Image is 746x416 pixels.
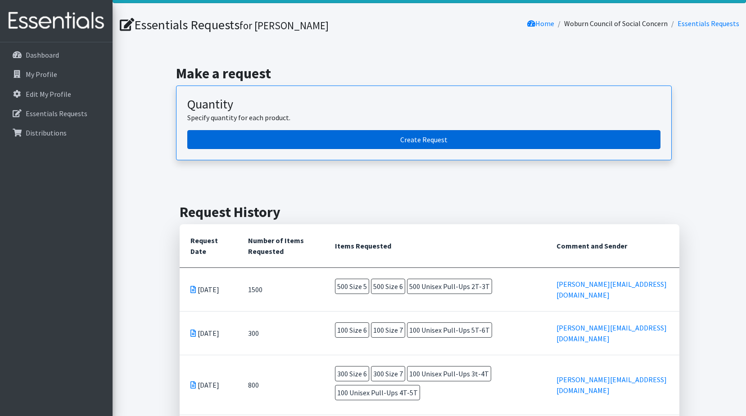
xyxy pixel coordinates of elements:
[678,19,739,28] a: Essentials Requests
[180,355,238,415] td: [DATE]
[26,109,87,118] p: Essentials Requests
[4,65,109,83] a: My Profile
[371,279,405,294] span: 500 Size 6
[240,19,329,32] small: for [PERSON_NAME]
[187,130,660,149] a: Create a request by quantity
[180,224,238,268] th: Request Date
[26,90,71,99] p: Edit My Profile
[556,280,667,299] a: [PERSON_NAME][EMAIL_ADDRESS][DOMAIN_NAME]
[120,17,426,33] h1: Essentials Requests
[527,19,554,28] a: Home
[176,65,683,82] h2: Make a request
[26,50,59,59] p: Dashboard
[180,267,238,311] td: [DATE]
[237,355,324,415] td: 800
[546,224,679,268] th: Comment and Sender
[371,366,405,381] span: 300 Size 7
[26,70,57,79] p: My Profile
[335,279,369,294] span: 500 Size 5
[371,322,405,338] span: 100 Size 7
[335,322,369,338] span: 100 Size 6
[237,267,324,311] td: 1500
[324,224,546,268] th: Items Requested
[180,203,679,221] h2: Request History
[564,19,668,28] a: Woburn Council of Social Concern
[4,46,109,64] a: Dashboard
[407,279,492,294] span: 500 Unisex Pull-Ups 2T-3T
[556,375,667,395] a: [PERSON_NAME][EMAIL_ADDRESS][DOMAIN_NAME]
[4,104,109,122] a: Essentials Requests
[407,366,491,381] span: 100 Unisex Pull-Ups 3t-4T
[556,323,667,343] a: [PERSON_NAME][EMAIL_ADDRESS][DOMAIN_NAME]
[4,124,109,142] a: Distributions
[26,128,67,137] p: Distributions
[237,311,324,355] td: 300
[4,85,109,103] a: Edit My Profile
[407,322,492,338] span: 100 Unisex Pull-Ups 5T-6T
[187,112,660,123] p: Specify quantity for each product.
[335,385,420,400] span: 100 Unisex Pull-Ups 4T-5T
[187,97,660,112] h3: Quantity
[335,366,369,381] span: 300 Size 6
[237,224,324,268] th: Number of Items Requested
[180,311,238,355] td: [DATE]
[4,6,109,36] img: HumanEssentials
